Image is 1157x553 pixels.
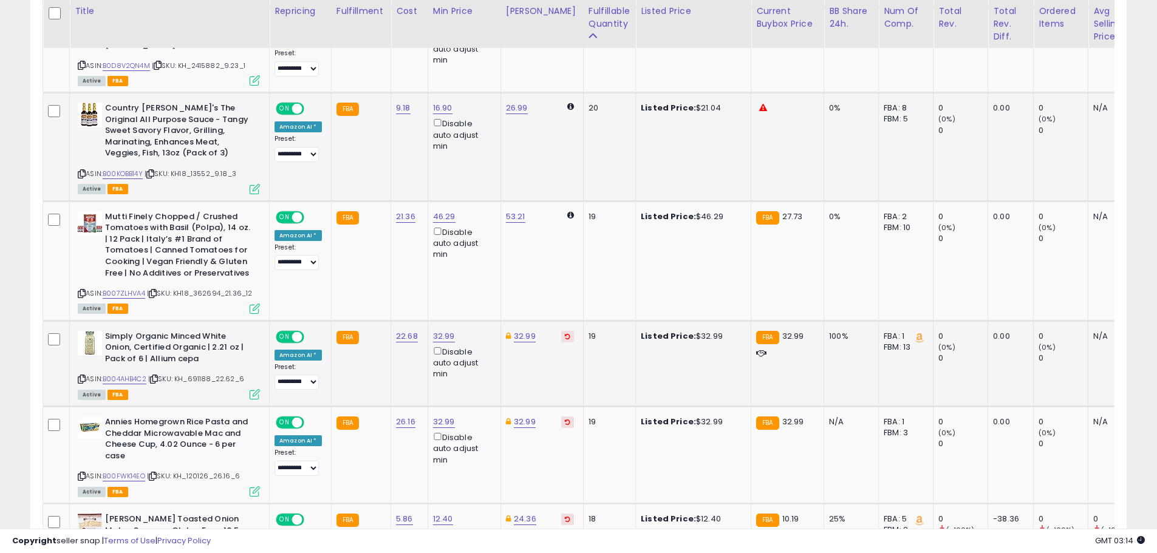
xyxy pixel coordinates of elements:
span: OFF [302,418,322,428]
span: All listings currently available for purchase on Amazon [78,487,106,497]
div: 19 [589,331,626,342]
small: FBA [756,331,779,344]
div: N/A [1093,103,1133,114]
a: B00FWK14EO [103,471,145,481]
div: Disable auto adjust min [433,345,491,380]
div: 0.00 [993,103,1024,114]
div: 0 [1093,514,1142,524]
small: FBA [756,514,779,527]
div: 0% [829,211,869,222]
div: Num of Comp. [884,5,928,30]
div: 0.00 [993,211,1024,222]
a: 32.99 [514,416,536,428]
span: ON [277,331,292,342]
a: 46.29 [433,211,456,223]
span: FBA [108,76,128,86]
div: Amazon AI * [275,350,322,361]
span: All listings currently available for purchase on Amazon [78,76,106,86]
a: B007ZLHVA4 [103,288,145,299]
small: FBA [756,211,779,225]
span: OFF [302,104,322,114]
a: 21.36 [396,211,415,223]
a: 22.68 [396,330,418,342]
span: 27.73 [782,211,803,222]
div: Title [75,5,264,18]
span: | SKU: KH18_13552_9.18_3 [145,169,236,178]
div: Disable auto adjust min [433,430,491,466]
a: B0D8V2QN4M [103,61,150,71]
div: Amazon AI * [275,121,322,132]
span: ON [277,418,292,428]
span: | SKU: KH_2415882_9.23_1 [152,61,245,70]
div: 25% [829,514,869,524]
span: All listings currently available for purchase on Amazon [78,304,106,314]
div: 0 [1039,103,1088,114]
div: -38.36 [993,514,1024,524]
span: FBA [108,390,128,400]
div: 0.00 [993,416,1024,427]
div: 0 [1039,125,1088,136]
div: BB Share 24h. [829,5,873,30]
div: ASIN: [78,103,260,192]
div: FBA: 8 [884,103,924,114]
div: 0 [1039,233,1088,244]
span: 32.99 [782,416,804,427]
small: (0%) [1039,223,1056,232]
div: Min Price [433,5,496,18]
b: [PERSON_NAME] Toasted Onion Matzo Squares, Gluten Free, 10.5 oz [105,514,253,539]
div: 0 [938,331,988,342]
img: 51vvhmdICvL._SL40_.jpg [78,103,102,127]
small: FBA [336,211,359,225]
div: ASIN: [78,17,260,84]
div: FBM: 10 [884,222,924,233]
div: 100% [829,331,869,342]
div: $46.29 [641,211,742,222]
a: 32.99 [433,416,455,428]
div: $21.04 [641,103,742,114]
div: 0 [938,211,988,222]
a: 12.40 [433,513,453,525]
small: FBA [756,416,779,430]
span: All listings currently available for purchase on Amazon [78,390,106,400]
div: Total Rev. Diff. [993,5,1028,43]
a: 24.36 [514,513,536,525]
span: All listings currently available for purchase on Amazon [78,184,106,194]
b: Listed Price: [641,513,696,524]
div: Disable auto adjust min [433,31,491,66]
div: Avg Selling Price [1093,5,1138,43]
span: | SKU: KH_120126_26.16_6 [147,471,240,481]
div: FBA: 2 [884,211,924,222]
div: [PERSON_NAME] [506,5,578,18]
div: N/A [829,416,869,427]
small: FBA [336,514,359,527]
div: 19 [589,416,626,427]
small: (0%) [938,428,955,438]
div: N/A [1093,416,1133,427]
div: Listed Price [641,5,746,18]
div: 0 [938,103,988,114]
div: Ordered Items [1039,5,1083,30]
div: 0 [938,125,988,136]
span: OFF [302,212,322,222]
b: Listed Price: [641,416,696,427]
div: Current Buybox Price [756,5,819,30]
span: ON [277,104,292,114]
small: FBA [336,331,359,344]
a: 9.18 [396,102,411,114]
b: Listed Price: [641,330,696,342]
div: ASIN: [78,211,260,313]
span: FBA [108,487,128,497]
a: B00KOBB14Y [103,169,143,179]
div: N/A [1093,331,1133,342]
div: Repricing [275,5,326,18]
div: 0 [1039,514,1088,524]
a: 32.99 [433,330,455,342]
small: (0%) [938,114,955,124]
img: 41BvLA1CT3L._SL40_.jpg [78,331,102,355]
div: 0 [1039,438,1088,449]
div: $12.40 [641,514,742,524]
a: B004AHB4C2 [103,374,146,384]
small: (0%) [1039,114,1056,124]
div: Preset: [275,135,322,162]
small: (0%) [1039,342,1056,352]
